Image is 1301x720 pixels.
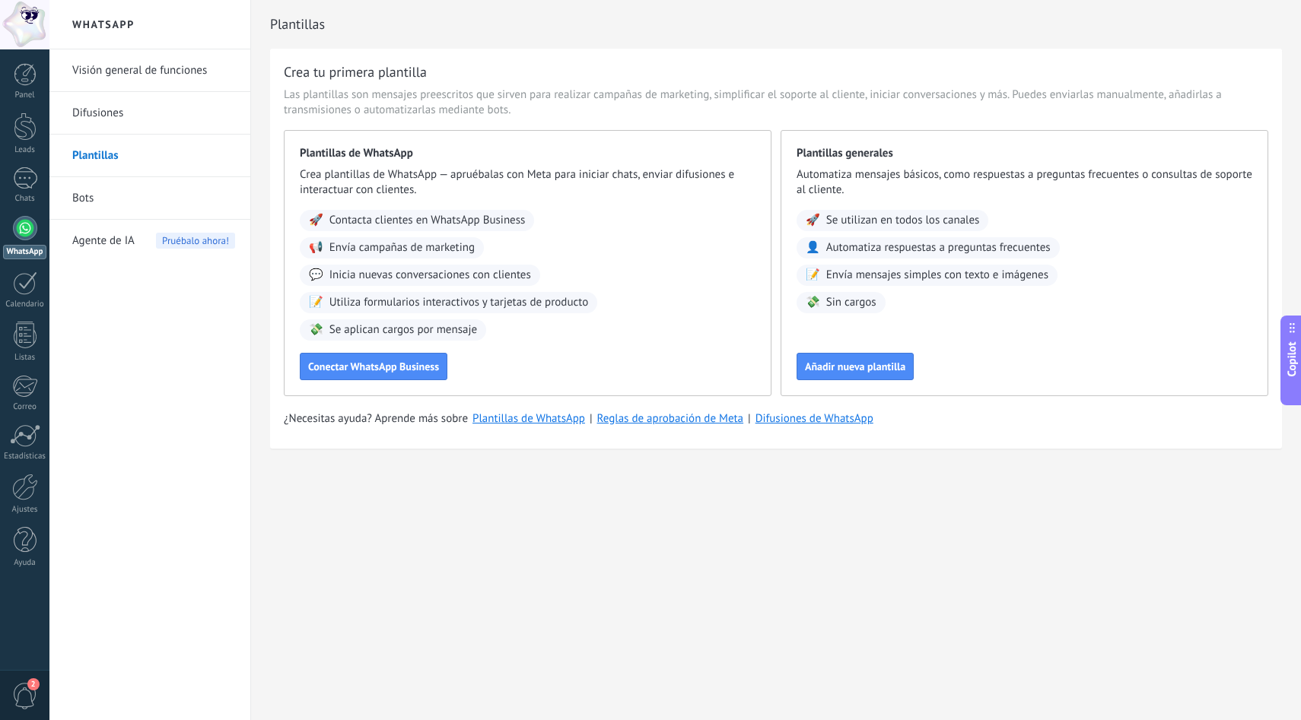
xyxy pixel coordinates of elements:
li: Agente de IA [49,220,250,262]
li: Plantillas [49,135,250,177]
span: 💸 [806,295,820,310]
div: Calendario [3,300,47,309]
span: Las plantillas son mensajes preescritos que sirven para realizar campañas de marketing, simplific... [284,87,1268,118]
span: 📝 [806,268,820,283]
span: Pruébalo ahora! [156,233,235,249]
span: Crea plantillas de WhatsApp — apruébalas con Meta para iniciar chats, enviar difusiones e interac... [300,167,755,198]
li: Visión general de funciones [49,49,250,92]
span: 2 [27,678,40,690]
div: WhatsApp [3,245,46,259]
li: Bots [49,177,250,220]
a: Plantillas de WhatsApp [472,411,585,426]
span: 🚀 [806,213,820,228]
span: Automatiza mensajes básicos, como respuestas a preguntas frecuentes o consultas de soporte al cli... [797,167,1252,198]
span: Sin cargos [826,295,876,310]
a: Reglas de aprobación de Meta [597,411,744,426]
span: ¿Necesitas ayuda? Aprende más sobre [284,411,468,427]
span: Envía mensajes simples con texto e imágenes [826,268,1048,283]
span: 👤 [806,240,820,255]
span: Plantillas generales [797,146,1252,161]
div: Leads [3,145,47,155]
div: Ayuda [3,558,47,568]
li: Difusiones [49,92,250,135]
h2: Plantillas [270,9,1282,40]
span: Automatiza respuestas a preguntas frecuentes [826,240,1051,255]
span: Se aplican cargos por mensaje [329,322,477,338]
span: 🚀 [309,213,323,228]
div: Chats [3,194,47,204]
span: Inicia nuevas conversaciones con clientes [329,268,531,283]
span: Agente de IA [72,220,135,262]
span: Se utilizan en todos los canales [826,213,980,228]
button: Conectar WhatsApp Business [300,353,447,380]
a: Visión general de funciones [72,49,235,92]
button: Añadir nueva plantilla [797,353,914,380]
a: Agente de IAPruébalo ahora! [72,220,235,262]
span: 📝 [309,295,323,310]
div: Estadísticas [3,452,47,461]
h3: Crea tu primera plantilla [284,62,427,81]
span: Conectar WhatsApp Business [308,361,439,372]
div: Panel [3,90,47,100]
span: 📢 [309,240,323,255]
span: Copilot [1284,341,1299,376]
a: Difusiones de WhatsApp [755,411,873,426]
a: Bots [72,177,235,220]
span: 💬 [309,268,323,283]
a: Plantillas [72,135,235,177]
div: Listas [3,353,47,363]
span: Añadir nueva plantilla [805,361,905,372]
span: 💸 [309,322,323,338]
div: | | [284,411,1268,427]
span: Envía campañas de marketing [329,240,475,255]
span: Utiliza formularios interactivos y tarjetas de producto [329,295,589,310]
div: Ajustes [3,505,47,515]
a: Difusiones [72,92,235,135]
span: Contacta clientes en WhatsApp Business [329,213,526,228]
div: Correo [3,402,47,412]
span: Plantillas de WhatsApp [300,146,755,161]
